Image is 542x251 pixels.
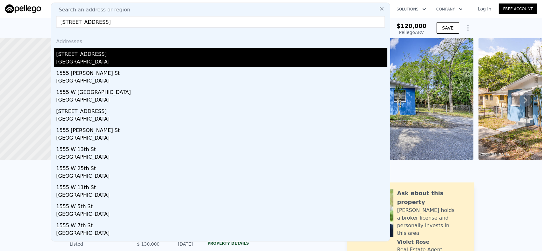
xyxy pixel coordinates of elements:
div: 1555 W 5th St [56,200,387,210]
div: Violet Rose [397,238,430,246]
input: Enter an address, city, region, neighborhood or zip code [56,16,385,28]
div: 1555 W 7th St [56,219,387,229]
span: $120,000 [397,23,427,29]
span: $ 130,000 [137,241,159,247]
div: [GEOGRAPHIC_DATA] [56,115,387,124]
div: [GEOGRAPHIC_DATA] [56,96,387,105]
div: Addresses [54,33,387,48]
button: Solutions [391,3,431,15]
div: [DATE] [165,241,193,247]
div: [STREET_ADDRESS] [56,105,387,115]
a: Log In [470,6,499,12]
div: Listed [70,241,126,247]
span: Search an address or region [54,6,130,14]
div: [GEOGRAPHIC_DATA] [56,172,387,181]
button: SAVE [437,22,459,34]
img: Pellego [5,4,41,13]
div: 1555 W 25th St [56,162,387,172]
a: Free Account [499,3,537,14]
div: [GEOGRAPHIC_DATA] [56,153,387,162]
button: Company [431,3,468,15]
div: Property details [208,241,335,246]
div: 1555 W 13th St [56,143,387,153]
div: [GEOGRAPHIC_DATA] [56,134,387,143]
div: 1555 [PERSON_NAME] St [56,67,387,77]
div: [GEOGRAPHIC_DATA] [56,229,387,238]
div: Ask about this property [397,189,468,207]
div: 1555 [PERSON_NAME] St [56,124,387,134]
div: [GEOGRAPHIC_DATA] [56,77,387,86]
div: Pellego ARV [397,29,427,36]
div: 1555 W 11th St [56,181,387,191]
button: Show Options [462,22,474,34]
div: 1555 W [GEOGRAPHIC_DATA] [56,86,387,96]
div: [GEOGRAPHIC_DATA] [56,210,387,219]
div: [STREET_ADDRESS] [56,48,387,58]
div: [PERSON_NAME] holds a broker license and personally invests in this area [397,207,468,237]
div: [GEOGRAPHIC_DATA] [56,191,387,200]
div: [GEOGRAPHIC_DATA] [56,58,387,67]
